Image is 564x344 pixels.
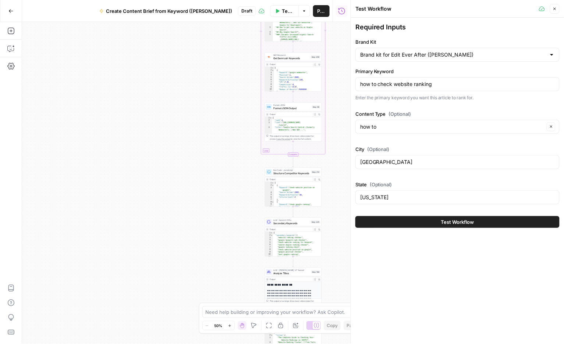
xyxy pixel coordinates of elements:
[272,182,274,184] span: Toggle code folding, rows 1 through 116
[360,123,545,130] input: how to
[327,322,338,329] span: Copy
[273,222,309,225] span: Secondary Keywords
[273,57,309,60] span: Get Semrush Keywords
[293,44,294,52] g: Edge from step_192 to step_206
[273,107,311,110] span: Format JSON Output
[311,270,320,274] div: Step 198
[389,110,411,118] span: (Optional)
[270,117,272,119] span: Toggle code folding, rows 1 through 7
[272,67,274,69] span: Toggle code folding, rows 1 through 992
[355,181,560,188] label: State
[313,5,330,17] button: Publish
[265,337,273,341] div: 3
[273,272,310,275] span: Analyze Titles
[265,34,273,43] div: 5
[318,7,325,15] span: Publish
[265,254,273,256] div: 10
[265,218,322,257] div: LLM · Gemini 2.5 ProSecondary KeywordsStep 225Output{ "secondary_keywords":[ "website ranking che...
[288,153,299,157] div: Complete
[272,184,274,187] span: Toggle code folding, rows 2 through 7
[347,322,359,329] span: Paste
[265,76,274,79] div: 5
[270,300,320,306] div: This output is too large & has been abbreviated for review. to view the full content.
[265,182,274,184] div: 1
[265,206,274,208] div: 10
[355,216,560,228] button: Test Workflow
[265,234,273,237] div: 2
[272,201,274,204] span: Toggle code folding, rows 8 through 13
[293,94,294,102] g: Edge from step_206 to step_96
[265,19,273,27] div: 2
[324,321,341,330] button: Copy
[355,68,560,75] label: Primary Keyword
[267,55,271,59] img: ey5lt04xp3nqzrimtu8q5fsyor3u
[265,81,274,84] div: 7
[241,8,252,14] span: Draft
[273,54,309,57] span: SEO Research
[95,5,237,17] button: Create Content Brief from Keyword ([PERSON_NAME])
[265,26,273,31] div: 3
[265,122,272,126] div: 3
[293,259,294,267] g: Edge from step_225 to step_198
[282,7,294,15] span: Test Workflow
[265,194,274,197] div: 5
[265,246,273,249] div: 7
[271,334,273,337] span: Toggle code folding, rows 2 through 13
[265,69,274,72] div: 2
[311,221,320,224] div: Step 225
[265,201,274,204] div: 8
[265,72,274,74] div: 3
[265,79,274,82] div: 6
[265,244,273,247] div: 6
[270,113,312,116] div: Output
[265,184,274,187] div: 2
[265,119,272,122] div: 2
[265,251,273,254] div: 9
[273,269,310,272] span: LLM · [PERSON_NAME] 3.7 Sonnet
[270,135,320,141] div: This output is too large & has been abbreviated for review. to view the full content.
[271,232,273,234] span: Toggle code folding, rows 1 through 14
[355,146,560,153] label: City
[265,126,272,131] div: 4
[311,171,320,174] div: Step 212
[265,31,273,34] div: 4
[355,110,560,118] label: Content Type
[265,91,274,93] div: 11
[265,168,322,207] div: Run Code · JavaScriptStructure Competitor KeywordsStep 212Output[ { "Keyword":"check website posi...
[270,178,312,181] div: Output
[441,218,474,226] span: Test Workflow
[272,69,274,72] span: Toggle code folding, rows 2 through 11
[367,146,390,153] span: (Optional)
[270,5,298,17] button: Test Workflow
[265,53,322,92] div: SEO ResearchGet Semrush KeywordsStep 206Output[ { "Keyword":"google webmaster", "Position":1, "Se...
[293,158,294,167] g: Edge from step_89-iteration-end to step_212
[273,169,310,172] span: Run Code · JavaScript
[265,84,274,86] div: 8
[265,191,274,194] div: 4
[273,172,310,175] span: Structure Competitor Keywords
[355,22,560,32] div: Required Inputs
[273,104,311,107] span: Format JSON
[355,94,560,101] p: Enter the primary keyword you want this article to rank for.
[270,63,312,66] div: Output
[265,187,274,191] div: 3
[270,278,312,281] div: Output
[277,138,291,140] span: Copy the output
[265,3,322,42] div: Webmasters) | Web SEO Resources | Google for Developers", "## How to get your website on Google S...
[265,204,274,206] div: 9
[271,234,273,237] span: Toggle code folding, rows 2 through 13
[265,199,274,201] div: 7
[265,232,273,234] div: 1
[106,7,232,15] span: Create Content Brief from Keyword ([PERSON_NAME])
[265,103,322,141] div: Format JSONFormat JSON OutputStep 96Output{ "rank":4, "link":"[URL][DOMAIN_NAME] /search", "title...
[312,105,320,109] div: Step 96
[265,241,273,244] div: 5
[265,89,274,91] div: 10
[273,219,309,222] span: LLM · Gemini 2.5 Pro
[265,239,273,242] div: 4
[265,237,273,239] div: 3
[265,256,273,258] div: 11
[265,74,274,77] div: 4
[270,228,312,231] div: Output
[265,67,274,69] div: 1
